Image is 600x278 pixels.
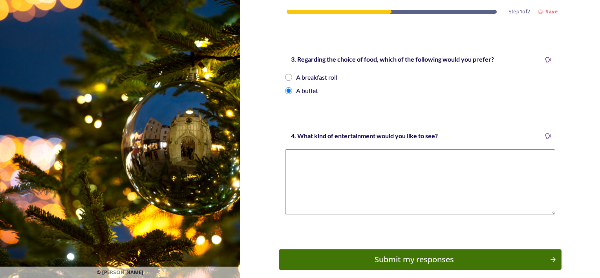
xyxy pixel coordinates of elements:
[97,269,143,276] span: © [PERSON_NAME]
[279,249,562,270] button: Continue
[283,254,546,265] div: Submit my responses
[291,132,438,139] strong: 4. What kind of entertainment would you like to see?
[291,55,494,63] strong: 3. Regarding the choice of food, which of the following would you prefer?
[296,86,318,95] div: A buffet
[296,73,337,82] div: A breakfast roll
[545,8,558,15] strong: Save
[509,8,530,15] span: Step 1 of 2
